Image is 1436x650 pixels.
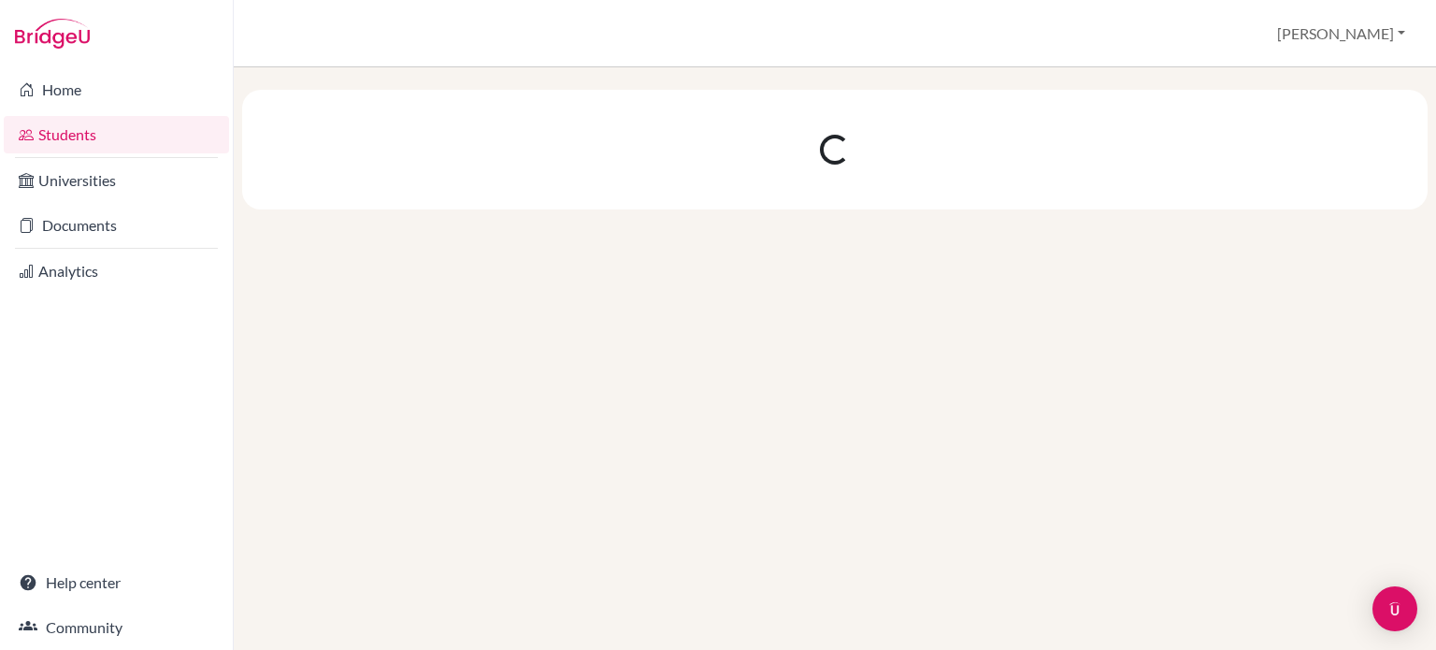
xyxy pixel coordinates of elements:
[1269,16,1414,51] button: [PERSON_NAME]
[4,207,229,244] a: Documents
[1372,586,1417,631] div: Open Intercom Messenger
[15,19,90,49] img: Bridge-U
[4,71,229,108] a: Home
[4,564,229,601] a: Help center
[4,609,229,646] a: Community
[4,162,229,199] a: Universities
[4,253,229,290] a: Analytics
[4,116,229,153] a: Students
